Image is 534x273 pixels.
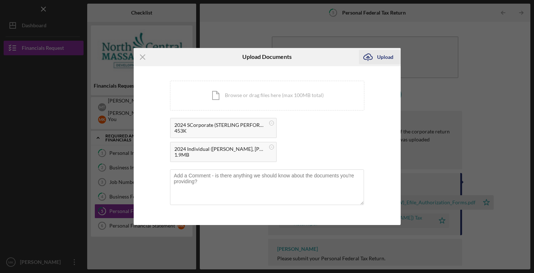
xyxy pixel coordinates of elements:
button: Upload [359,50,401,64]
div: Upload [377,50,393,64]
h6: Upload Documents [242,53,292,60]
div: 1.9MB [174,152,265,158]
div: 2024 Individual ([PERSON_NAME], [PERSON_NAME]) GovernmentCopy.pdf [174,146,265,152]
div: 453K [174,128,265,134]
div: 2024 SCorporate (STERLING PERFORMING ARTS, INC.) GovernmentCopy.pdf [174,122,265,128]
